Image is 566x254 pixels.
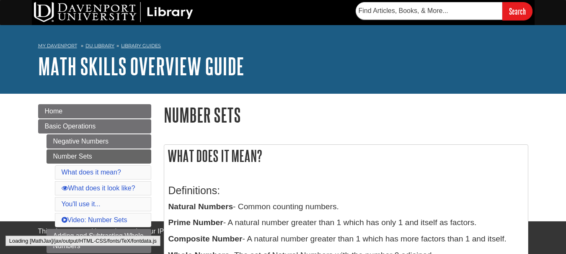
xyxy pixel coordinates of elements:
[45,108,63,115] span: Home
[5,236,160,246] div: Loading [MathJax]/jax/output/HTML-CSS/fonts/TeX/fontdata.js
[164,145,528,167] h2: What does it mean?
[47,229,151,253] a: Adding and Subtracting Whole Numbers
[38,53,244,79] a: Math Skills Overview Guide
[168,217,524,229] p: - A natural number greater than 1 which has only 1 and itself as factors.
[168,202,233,211] b: Natural Numbers
[168,234,243,243] b: Composite Number
[168,233,524,245] p: - A natural number greater than 1 which has more factors than 1 and itself.
[356,2,532,20] form: Searches DU Library's articles, books, and more
[62,200,101,208] a: You'll use it...
[356,2,502,20] input: Find Articles, Books, & More...
[34,2,193,22] img: DU Library
[62,169,121,176] a: What does it mean?
[85,43,114,49] a: DU Library
[47,149,151,164] a: Number Sets
[164,104,528,126] h1: Number Sets
[38,40,528,54] nav: breadcrumb
[168,218,223,227] b: Prime Number
[168,185,524,197] h3: Definitions:
[38,42,77,49] a: My Davenport
[62,216,127,223] a: Video: Number Sets
[47,134,151,149] a: Negative Numbers
[62,185,135,192] a: What does it look like?
[38,104,151,118] a: Home
[121,43,161,49] a: Library Guides
[38,119,151,133] a: Basic Operations
[168,201,524,213] p: - Common counting numbers.
[45,123,96,130] span: Basic Operations
[502,2,532,20] input: Search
